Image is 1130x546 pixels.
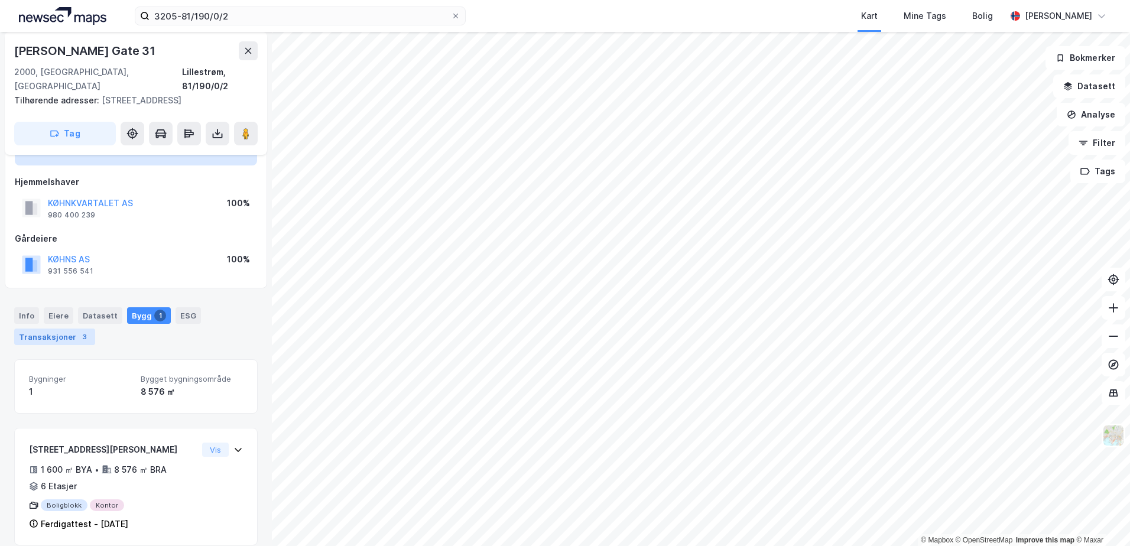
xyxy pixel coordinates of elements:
[141,374,243,384] span: Bygget bygningsområde
[227,252,250,266] div: 100%
[14,93,248,108] div: [STREET_ADDRESS]
[19,7,106,25] img: logo.a4113a55bc3d86da70a041830d287a7e.svg
[79,331,90,343] div: 3
[14,307,39,324] div: Info
[154,310,166,321] div: 1
[14,65,182,93] div: 2000, [GEOGRAPHIC_DATA], [GEOGRAPHIC_DATA]
[1071,489,1130,546] div: Kontrollprogram for chat
[141,385,243,399] div: 8 576 ㎡
[127,307,171,324] div: Bygg
[227,196,250,210] div: 100%
[1025,9,1092,23] div: [PERSON_NAME]
[1069,131,1125,155] button: Filter
[972,9,993,23] div: Bolig
[176,307,201,324] div: ESG
[48,266,93,276] div: 931 556 541
[48,210,95,220] div: 980 400 239
[904,9,946,23] div: Mine Tags
[41,517,128,531] div: Ferdigattest - [DATE]
[44,307,73,324] div: Eiere
[29,374,131,384] span: Bygninger
[202,443,229,457] button: Vis
[14,95,102,105] span: Tilhørende adresser:
[41,463,92,477] div: 1 600 ㎡ BYA
[182,65,258,93] div: Lillestrøm, 81/190/0/2
[14,122,116,145] button: Tag
[1070,160,1125,183] button: Tags
[14,329,95,345] div: Transaksjoner
[14,41,158,60] div: [PERSON_NAME] Gate 31
[921,536,953,544] a: Mapbox
[114,463,167,477] div: 8 576 ㎡ BRA
[1057,103,1125,126] button: Analyse
[1053,74,1125,98] button: Datasett
[1071,489,1130,546] iframe: Chat Widget
[78,307,122,324] div: Datasett
[29,385,131,399] div: 1
[861,9,878,23] div: Kart
[15,175,257,189] div: Hjemmelshaver
[1045,46,1125,70] button: Bokmerker
[150,7,451,25] input: Søk på adresse, matrikkel, gårdeiere, leietakere eller personer
[95,465,99,474] div: •
[29,443,197,457] div: [STREET_ADDRESS][PERSON_NAME]
[1016,536,1074,544] a: Improve this map
[956,536,1013,544] a: OpenStreetMap
[15,232,257,246] div: Gårdeiere
[1102,424,1125,447] img: Z
[41,479,77,493] div: 6 Etasjer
